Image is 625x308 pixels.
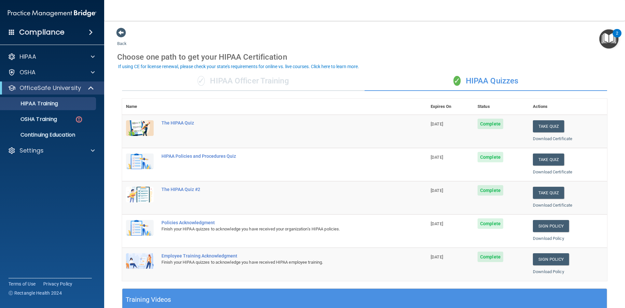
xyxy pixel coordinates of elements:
th: Status [474,99,529,115]
a: Back [117,33,127,46]
div: HIPAA Quizzes [365,71,607,91]
p: OfficeSafe University [20,84,81,92]
div: 2 [616,33,618,42]
div: Finish your HIPAA quizzes to acknowledge you have received your organization’s HIPAA policies. [161,225,394,233]
p: Settings [20,147,44,154]
a: Download Certificate [533,169,572,174]
a: OfficeSafe University [8,84,94,92]
div: Choose one path to get your HIPAA Certification [117,48,612,66]
h4: Compliance [19,28,64,37]
a: Sign Policy [533,253,569,265]
a: Settings [8,147,95,154]
span: [DATE] [431,155,443,160]
a: Sign Policy [533,220,569,232]
a: Download Certificate [533,203,572,208]
div: The HIPAA Quiz [161,120,394,125]
th: Expires On [427,99,474,115]
a: HIPAA [8,53,95,61]
a: Privacy Policy [43,281,73,287]
div: Policies Acknowledgment [161,220,394,225]
a: Download Certificate [533,136,572,141]
p: HIPAA [20,53,36,61]
button: If using CE for license renewal, please check your state's requirements for online vs. live cours... [117,63,360,70]
p: OSHA Training [4,116,57,123]
button: Take Quiz [533,154,564,166]
p: OSHA [20,68,36,76]
span: ✓ [453,76,461,86]
div: Employee Training Acknowledgment [161,253,394,258]
div: HIPAA Officer Training [122,71,365,91]
span: Complete [478,185,503,196]
div: The HIPAA Quiz #2 [161,187,394,192]
img: danger-circle.6113f641.png [75,115,83,124]
a: Download Policy [533,269,564,274]
span: Complete [478,218,503,229]
span: [DATE] [431,255,443,259]
th: Name [122,99,158,115]
button: Take Quiz [533,187,564,199]
button: Open Resource Center, 2 new notifications [599,29,618,49]
button: Take Quiz [533,120,564,132]
a: OSHA [8,68,95,76]
h5: Training Videos [126,294,171,305]
img: PMB logo [8,7,96,20]
th: Actions [529,99,607,115]
p: Continuing Education [4,132,93,138]
span: ✓ [198,76,205,86]
span: [DATE] [431,188,443,193]
span: Ⓒ Rectangle Health 2024 [8,290,62,296]
span: [DATE] [431,221,443,226]
span: Complete [478,152,503,162]
div: HIPAA Policies and Procedures Quiz [161,154,394,159]
p: HIPAA Training [4,100,58,107]
a: Terms of Use [8,281,35,287]
div: If using CE for license renewal, please check your state's requirements for online vs. live cours... [118,64,359,69]
span: Complete [478,252,503,262]
div: Finish your HIPAA quizzes to acknowledge you have received HIPAA employee training. [161,258,394,266]
a: Download Policy [533,236,564,241]
span: Complete [478,119,503,129]
span: [DATE] [431,122,443,126]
